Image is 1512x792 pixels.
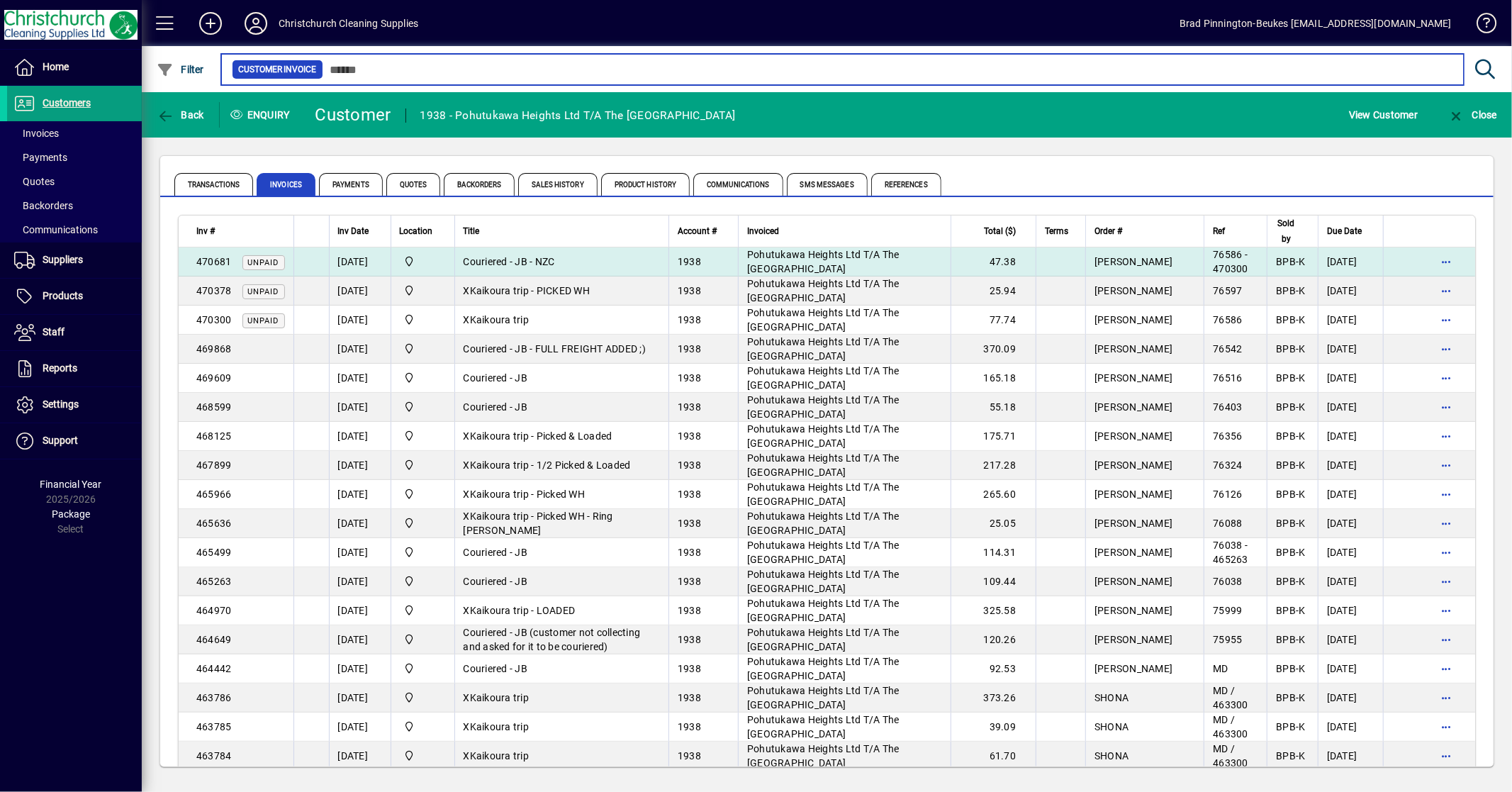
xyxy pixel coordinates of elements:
[951,335,1036,364] td: 370.09
[196,663,232,674] span: 464442
[678,223,717,239] span: Account #
[1318,567,1383,596] td: [DATE]
[951,538,1036,567] td: 114.31
[220,104,305,126] div: Enquiry
[400,399,446,415] span: Christchurch Cleaning Supplies Ltd
[678,401,701,413] span: 1938
[601,173,690,196] span: Product History
[196,692,232,703] span: 463786
[951,654,1036,684] td: 92.53
[747,685,900,710] span: Pohutukawa Heights Ltd T/A The [GEOGRAPHIC_DATA]
[7,423,142,459] a: Support
[7,218,142,242] a: Communications
[196,547,232,558] span: 465499
[747,627,900,652] span: Pohutukawa Heights Ltd T/A The [GEOGRAPHIC_DATA]
[1094,401,1172,413] span: [PERSON_NAME]
[678,285,701,296] span: 1938
[196,605,232,616] span: 464970
[52,508,90,520] span: Package
[464,489,586,500] span: XKaikoura trip - Picked WH
[1435,279,1457,302] button: More options
[43,326,65,338] span: Staff
[951,451,1036,480] td: 217.28
[1094,343,1172,355] span: [PERSON_NAME]
[678,721,701,732] span: 1938
[400,574,446,589] span: Christchurch Cleaning Supplies Ltd
[747,598,900,623] span: Pohutukawa Heights Ltd T/A The [GEOGRAPHIC_DATA]
[400,748,446,764] span: Christchurch Cleaning Supplies Ltd
[464,511,613,536] span: XKaikoura trip - Picked WH - Ring [PERSON_NAME]
[400,428,446,444] span: Christchurch Cleaning Supplies Ltd
[1276,216,1309,247] div: Sold by
[1094,663,1172,674] span: [PERSON_NAME]
[1318,625,1383,654] td: [DATE]
[329,277,391,306] td: [DATE]
[233,11,279,36] button: Profile
[400,690,446,705] span: Christchurch Cleaning Supplies Ltd
[43,290,83,301] span: Products
[43,398,79,410] span: Settings
[464,750,530,762] span: XKaikoura trip
[400,341,446,357] span: Christchurch Cleaning Supplies Ltd
[43,362,77,374] span: Reports
[951,393,1036,422] td: 55.18
[1276,285,1305,296] span: BPB-K
[951,684,1036,713] td: 373.26
[1318,684,1383,713] td: [DATE]
[43,97,91,108] span: Customers
[1276,343,1305,355] span: BPB-K
[1213,743,1248,769] span: MD / 463300
[518,173,597,196] span: Sales History
[1213,223,1258,239] div: Ref
[444,173,515,196] span: Backorders
[1213,685,1248,710] span: MD / 463300
[1276,372,1305,384] span: BPB-K
[1094,372,1172,384] span: [PERSON_NAME]
[464,256,555,267] span: Couriered - JB - NZC
[678,314,701,325] span: 1938
[1213,663,1228,674] span: MD
[14,152,67,163] span: Payments
[1276,489,1305,500] span: BPB-K
[1435,425,1457,447] button: More options
[1213,285,1242,296] span: 76597
[1435,308,1457,331] button: More options
[196,430,232,442] span: 468125
[464,692,530,703] span: XKaikoura trip
[464,401,528,413] span: Couriered - JB
[1213,518,1242,529] span: 76088
[279,12,418,35] div: Christchurch Cleaning Supplies
[1435,250,1457,273] button: More options
[747,423,900,449] span: Pohutukawa Heights Ltd T/A The [GEOGRAPHIC_DATA]
[951,306,1036,335] td: 77.74
[464,223,480,239] span: Title
[747,307,900,333] span: Pohutukawa Heights Ltd T/A The [GEOGRAPHIC_DATA]
[464,430,612,442] span: XKaikoura trip - Picked & Loaded
[1213,714,1248,740] span: MD / 463300
[1435,686,1457,709] button: More options
[7,50,142,85] a: Home
[1276,430,1305,442] span: BPB-K
[1276,634,1305,645] span: BPB-K
[400,661,446,676] span: Christchurch Cleaning Supplies Ltd
[951,596,1036,625] td: 325.58
[7,387,142,423] a: Settings
[951,364,1036,393] td: 165.18
[464,627,641,652] span: Couriered - JB (customer not collecting and asked for it to be couriered)
[1318,654,1383,684] td: [DATE]
[7,242,142,278] a: Suppliers
[1094,605,1172,616] span: [PERSON_NAME]
[1318,596,1383,625] td: [DATE]
[747,569,900,594] span: Pohutukawa Heights Ltd T/A The [GEOGRAPHIC_DATA]
[188,11,233,36] button: Add
[1349,104,1418,126] span: View Customer
[1435,570,1457,593] button: More options
[678,430,701,442] span: 1938
[315,104,391,126] div: Customer
[960,223,1029,239] div: Total ($)
[1435,715,1457,738] button: More options
[1435,657,1457,680] button: More options
[1213,401,1242,413] span: 76403
[1094,314,1172,325] span: [PERSON_NAME]
[1318,422,1383,451] td: [DATE]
